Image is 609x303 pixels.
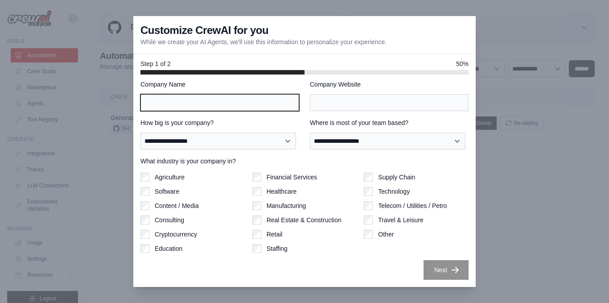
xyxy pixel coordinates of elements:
label: Consulting [155,216,184,224]
button: Next [424,260,469,280]
label: Other [378,230,394,239]
label: Company Website [310,80,469,89]
label: How big is your company? [140,118,299,127]
label: Financial Services [267,173,317,182]
label: Content / Media [155,201,199,210]
label: Technology [378,187,410,196]
label: Manufacturing [267,201,306,210]
p: While we create your AI Agents, we'll use this information to personalize your experience. [140,37,387,46]
label: Travel & Leisure [378,216,423,224]
label: Cryptocurrency [155,230,197,239]
label: Staffing [267,244,288,253]
label: Real Estate & Construction [267,216,342,224]
span: 50% [456,59,469,68]
iframe: Chat Widget [564,260,609,303]
label: What industry is your company in? [140,157,469,166]
label: Company Name [140,80,299,89]
label: Telecom / Utilities / Petro [378,201,447,210]
label: Education [155,244,182,253]
label: Agriculture [155,173,185,182]
label: Supply Chain [378,173,415,182]
label: Retail [267,230,283,239]
label: Where is most of your team based? [310,118,469,127]
label: Software [155,187,179,196]
span: Step 1 of 2 [140,59,171,68]
label: Healthcare [267,187,297,196]
h3: Customize CrewAI for you [140,23,268,37]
